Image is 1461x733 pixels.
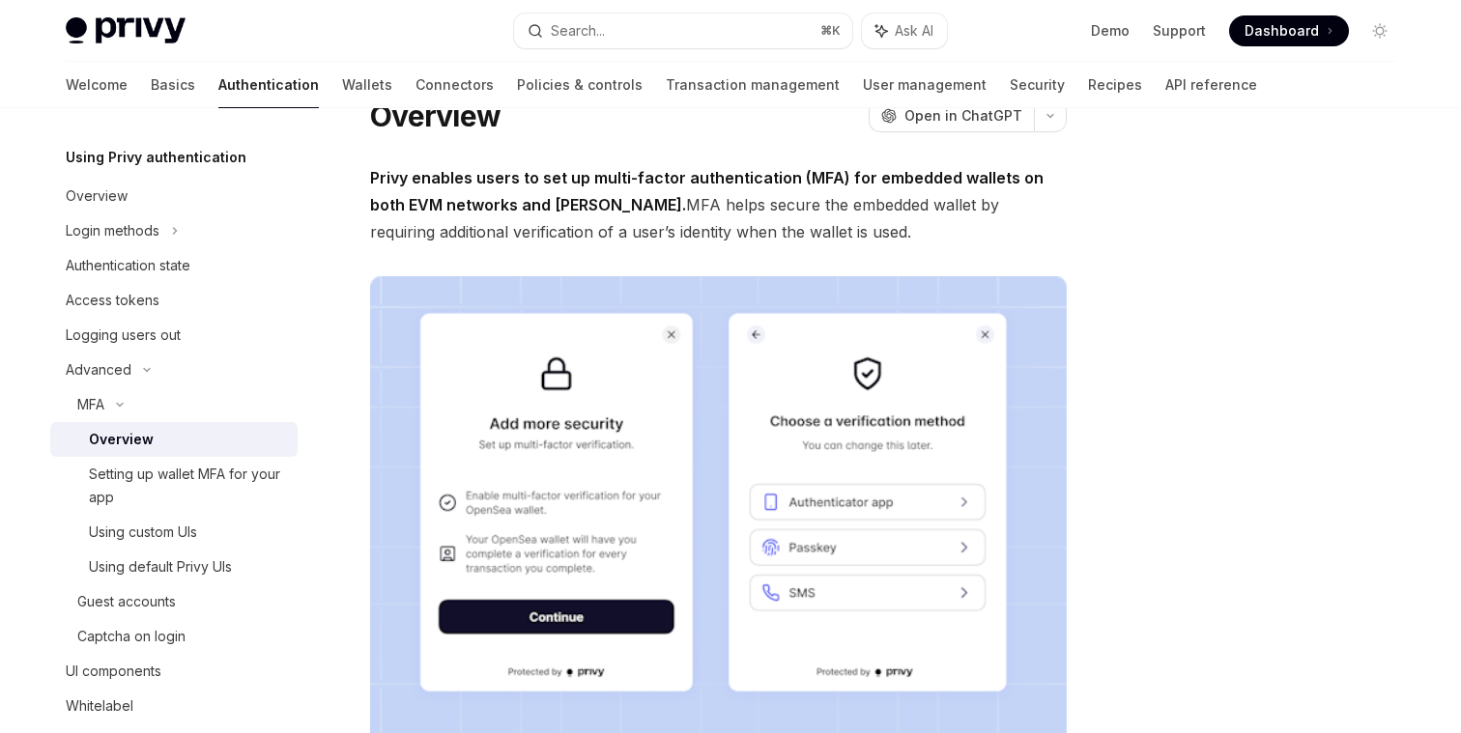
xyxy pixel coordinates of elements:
a: Overview [50,179,298,213]
h1: Overview [370,99,501,133]
a: Using custom UIs [50,515,298,550]
span: MFA helps secure the embedded wallet by requiring additional verification of a user’s identity wh... [370,164,1067,245]
a: Captcha on login [50,619,298,654]
div: Search... [551,19,605,42]
a: Welcome [66,62,128,108]
div: Authentication state [66,254,190,277]
span: Dashboard [1245,21,1319,41]
button: Ask AI [862,14,947,48]
div: Using default Privy UIs [89,555,232,578]
a: Transaction management [666,62,840,108]
a: Basics [151,62,195,108]
div: Whitelabel [66,694,133,718]
a: Recipes [1088,62,1142,108]
div: UI components [66,660,161,683]
h5: Using Privy authentication [66,146,246,169]
a: Logging users out [50,318,298,352]
a: UI components [50,654,298,689]
strong: Privy enables users to set up multi-factor authentication (MFA) for embedded wallets on both EVM ... [370,168,1044,214]
div: Login methods [66,219,159,242]
a: Policies & controls [517,62,643,108]
a: Whitelabel [50,689,298,723]
div: Overview [66,184,128,208]
a: Security [1010,62,1065,108]
span: ⌘ K [820,23,841,39]
a: Support [1153,21,1206,41]
a: Overview [50,422,298,457]
button: Search...⌘K [514,14,852,48]
a: Authentication state [50,248,298,283]
div: Logging users out [66,324,181,347]
a: Connectors [415,62,494,108]
img: light logo [66,17,186,44]
div: Advanced [66,358,131,381]
button: Toggle dark mode [1364,15,1395,46]
a: Dashboard [1229,15,1349,46]
a: Authentication [218,62,319,108]
a: Wallets [342,62,392,108]
div: MFA [77,393,104,416]
div: Captcha on login [77,625,186,648]
span: Ask AI [895,21,933,41]
a: User management [863,62,987,108]
div: Using custom UIs [89,521,197,544]
div: Setting up wallet MFA for your app [89,463,286,509]
div: Access tokens [66,289,159,312]
div: Guest accounts [77,590,176,613]
span: Open in ChatGPT [904,106,1022,126]
a: Access tokens [50,283,298,318]
div: Overview [89,428,154,451]
a: Setting up wallet MFA for your app [50,457,298,515]
a: Guest accounts [50,584,298,619]
button: Open in ChatGPT [869,99,1034,132]
a: Using default Privy UIs [50,550,298,584]
a: Demo [1091,21,1130,41]
a: API reference [1165,62,1257,108]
